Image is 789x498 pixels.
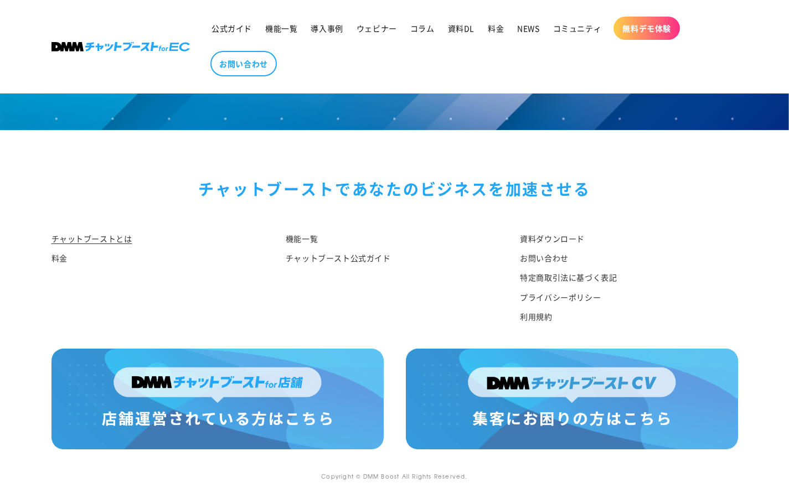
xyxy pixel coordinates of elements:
[311,23,343,33] span: 導入事例
[622,23,671,33] span: 無料デモ体験
[51,175,738,203] div: チャットブーストで あなたのビジネスを加速させる
[259,17,304,40] a: 機能一覧
[212,23,252,33] span: 公式ガイド
[210,51,277,76] a: お問い合わせ
[321,472,467,480] small: Copyright © DMM Boost All Rights Reserved.
[51,232,132,248] a: チャットブーストとは
[304,17,349,40] a: 導入事例
[205,17,259,40] a: 公式ガイド
[357,23,397,33] span: ウェビナー
[520,307,552,326] a: 利用規約
[51,42,190,51] img: 株式会社DMM Boost
[219,59,268,69] span: お問い合わせ
[520,288,601,307] a: プライバシーポリシー
[613,17,680,40] a: 無料デモ体験
[406,349,738,449] img: 集客にお困りの方はこちら
[410,23,435,33] span: コラム
[51,349,384,449] img: 店舗運営されている方はこちら
[441,17,481,40] a: 資料DL
[553,23,602,33] span: コミュニティ
[517,23,539,33] span: NEWS
[448,23,475,33] span: 資料DL
[546,17,608,40] a: コミュニティ
[350,17,404,40] a: ウェビナー
[520,232,585,248] a: 資料ダウンロード
[488,23,504,33] span: 料金
[286,232,318,248] a: 機能一覧
[510,17,546,40] a: NEWS
[265,23,297,33] span: 機能一覧
[51,248,68,268] a: 料金
[520,268,617,287] a: 特定商取引法に基づく表記
[404,17,441,40] a: コラム
[286,248,391,268] a: チャットブースト公式ガイド
[520,248,569,268] a: お問い合わせ
[481,17,510,40] a: 料金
